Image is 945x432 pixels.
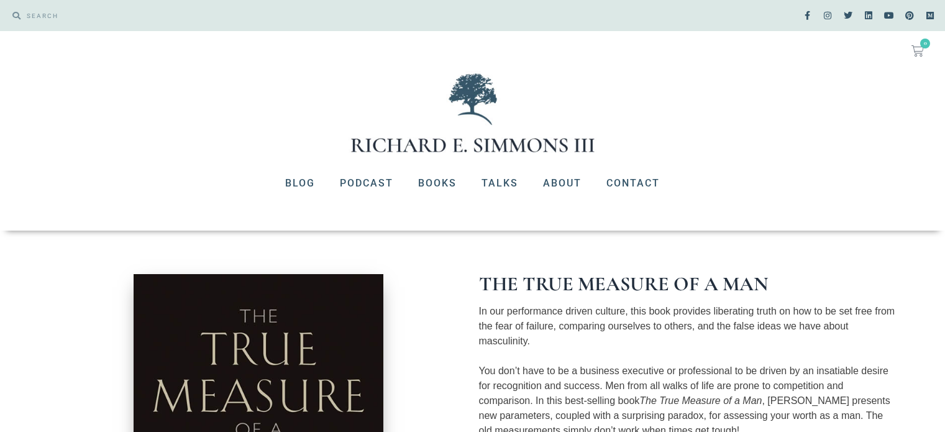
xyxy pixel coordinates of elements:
a: Talks [469,167,531,200]
a: Books [406,167,469,200]
a: Blog [273,167,327,200]
span: 0 [920,39,930,48]
a: Podcast [327,167,406,200]
a: About [531,167,594,200]
a: Contact [594,167,672,200]
span: In our performance driven culture, this book provides liberating truth on how to be set free from... [479,306,895,346]
h1: The True Measure of a Man [479,274,895,294]
em: The True Measure of a Man [639,395,762,406]
input: SEARCH [21,6,467,25]
a: 0 [897,37,939,65]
